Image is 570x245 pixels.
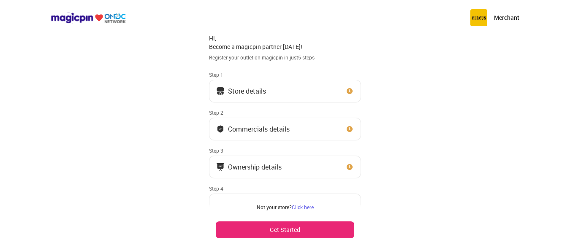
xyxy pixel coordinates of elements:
div: Step 4 [209,185,361,192]
button: Commercials details [209,118,361,140]
button: Bank Details [209,194,361,216]
button: Store details [209,80,361,102]
div: Step 2 [209,109,361,116]
div: Hi, Become a magicpin partner [DATE]! [209,34,361,51]
img: circus.b677b59b.png [470,9,487,26]
img: bank_details_tick.fdc3558c.svg [216,125,225,133]
p: Merchant [494,13,519,22]
img: clock_icon_new.67dbf243.svg [345,125,354,133]
div: Commercials details [228,127,290,131]
a: Click here [292,204,314,210]
img: storeIcon.9b1f7264.svg [216,87,225,95]
div: Store details [228,89,266,93]
button: Get Started [216,221,354,238]
div: Step 3 [209,147,361,154]
img: clock_icon_new.67dbf243.svg [345,87,354,95]
div: Step 1 [209,71,361,78]
img: ondc-logo-new-small.8a59708e.svg [51,12,126,24]
button: Ownership details [209,156,361,178]
div: Ownership details [228,165,282,169]
img: clock_icon_new.67dbf243.svg [345,163,354,171]
span: Not your store? [257,204,292,210]
img: commercials_icon.983f7837.svg [216,163,225,171]
div: Register your outlet on magicpin in just 5 steps [209,54,361,61]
